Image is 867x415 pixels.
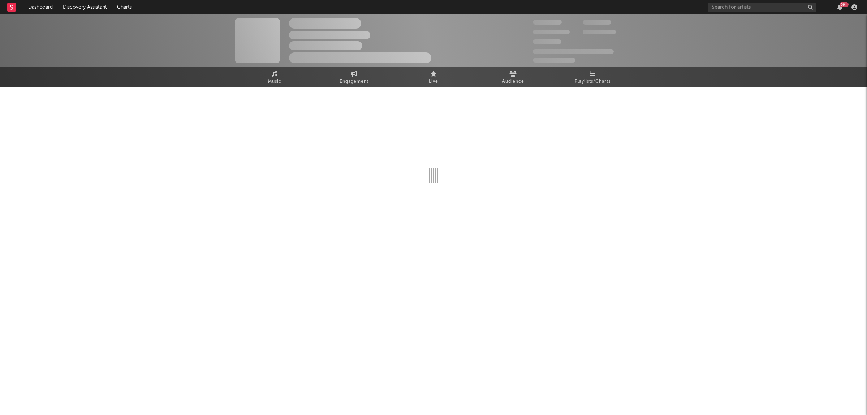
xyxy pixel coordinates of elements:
[553,67,632,87] a: Playlists/Charts
[394,67,473,87] a: Live
[533,39,561,44] span: 100,000
[708,3,816,12] input: Search for artists
[502,77,524,86] span: Audience
[837,4,842,10] button: 99+
[533,58,575,63] span: Jump Score: 85.0
[533,20,562,25] span: 300,000
[268,77,281,86] span: Music
[340,77,368,86] span: Engagement
[533,49,614,54] span: 50,000,000 Monthly Listeners
[583,30,616,34] span: 1,000,000
[235,67,314,87] a: Music
[429,77,438,86] span: Live
[583,20,611,25] span: 100,000
[533,30,570,34] span: 50,000,000
[575,77,611,86] span: Playlists/Charts
[314,67,394,87] a: Engagement
[473,67,553,87] a: Audience
[840,2,849,7] div: 99 +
